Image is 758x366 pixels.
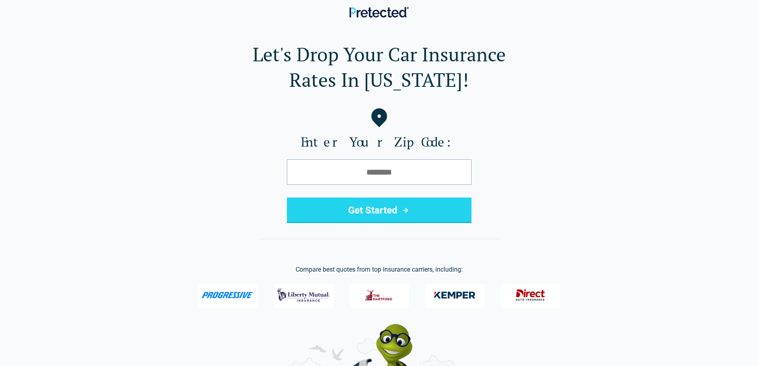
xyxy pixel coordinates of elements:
img: Direct General [511,285,550,305]
img: Pretected [349,7,409,18]
button: Get Started [287,198,472,223]
label: Enter Your Zip Code: [13,134,745,150]
img: The Hartford [360,285,399,305]
p: Compare best quotes from top insurance carriers, including: [13,265,745,274]
h1: Let's Drop Your Car Insurance Rates In [US_STATE]! [13,41,745,92]
img: Progressive [201,292,255,298]
img: Kemper [429,285,481,305]
img: Liberty Mutual [277,285,330,305]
